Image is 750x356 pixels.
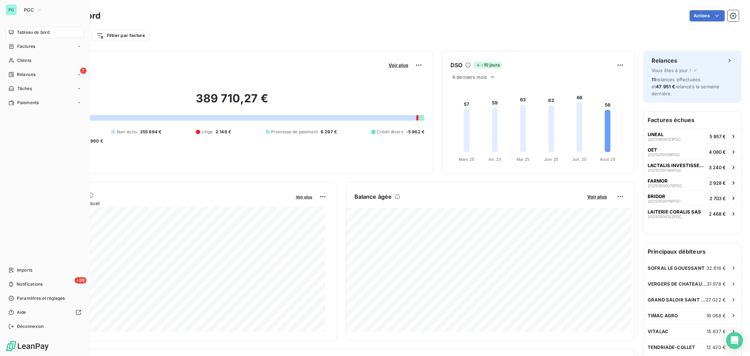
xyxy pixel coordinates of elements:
span: LAITERIE CORALIS SAS [648,209,701,215]
span: Tâches [17,85,32,92]
a: Paramètres et réglages [6,293,84,304]
span: 20250500132PGC [648,215,682,219]
span: 27 022 € [706,297,726,303]
span: 5 957 € [710,134,726,139]
a: 7Relances [6,69,84,80]
h6: DSO [450,61,462,69]
span: PGC [24,7,34,13]
button: BRIDOR20250500118PGC2 703 € [643,190,741,206]
span: 2 928 € [709,180,726,186]
span: 3 240 € [709,165,726,170]
span: 31 978 € [707,281,726,287]
span: 2 703 € [710,196,726,201]
span: 11 [652,77,656,82]
a: Aide [6,307,84,318]
span: VERGERS DE CHATEAUBOURG SAS [648,281,707,287]
a: Paiements [6,97,84,108]
span: OET [648,147,657,153]
span: relances effectuées et relancés la semaine dernière. [652,77,719,96]
button: LAITERIE CORALIS SAS20250500132PGC2 468 € [643,206,741,221]
button: Actions [690,10,725,21]
span: UNEAL [648,132,664,137]
a: Imports [6,265,84,276]
span: SOFRAL LE GOUESSANT [648,265,705,271]
span: Voir plus [296,195,312,199]
span: Vous êtes à jour ! [652,68,691,73]
span: 12 420 € [706,344,726,350]
h6: Factures échues [643,112,741,128]
span: FARMOR [648,178,668,184]
img: Logo LeanPay [6,341,49,352]
span: 20250600070PGC [648,184,682,188]
span: VITALAC [648,329,668,334]
tspan: Juil. 25 [572,157,586,162]
span: 20250600121PGC [648,137,681,141]
span: 355 994 € [140,129,161,135]
span: 47 951 € [656,84,675,89]
button: UNEAL20250600121PGC5 957 € [643,128,741,144]
span: Imports [17,267,32,273]
button: Filtrer par facture [92,30,149,41]
h2: 389 710,27 € [40,91,424,113]
span: BRIDOR [648,193,665,199]
button: LACTALIS INVESTISSEMENTS20250700140PGC3 240 € [643,159,741,175]
span: 32 816 € [706,265,726,271]
span: 6 297 € [321,129,337,135]
span: Promesse de paiement [271,129,318,135]
a: Clients [6,55,84,66]
span: Tableau de bord [17,29,50,36]
span: Clients [17,57,31,64]
div: PG [6,4,17,15]
button: OET20250700118PGC4 080 € [643,144,741,159]
tspan: Mai 25 [517,157,530,162]
span: Crédit divers [377,129,403,135]
span: -5 962 € [406,129,424,135]
span: Relances [17,71,36,78]
a: Tâches [6,83,84,94]
span: TIMAC AGRO [648,313,678,318]
span: Chiffre d'affaires mensuel [40,199,291,207]
div: Open Intercom Messenger [726,332,743,349]
span: Factures [17,43,35,50]
button: Voir plus [386,62,410,68]
tspan: Mars 25 [459,157,474,162]
span: Non-échu [117,129,137,135]
span: -960 € [88,138,103,144]
h6: Balance âgée [354,192,392,201]
span: Voir plus [587,194,607,199]
span: 4 080 € [709,149,726,155]
a: Tableau de bord [6,27,84,38]
span: 20250700140PGC [648,168,681,172]
a: Factures [6,41,84,52]
button: FARMOR20250600070PGC2 928 € [643,175,741,190]
tspan: Août 25 [600,157,615,162]
span: Voir plus [389,62,408,68]
span: 20250700118PGC [648,153,680,157]
span: GRAND SALOIR SAINT NICOLAS [648,297,706,303]
span: LACTALIS INVESTISSEMENTS [648,163,706,168]
span: -10 jours [474,62,501,68]
span: 7 [80,68,86,74]
span: 6 derniers mois [453,74,487,80]
span: TENDRIADE-COLLET [648,344,695,350]
span: Paramètres et réglages [17,295,65,301]
span: Litige [201,129,213,135]
button: Voir plus [294,193,314,200]
span: Notifications [17,281,43,287]
span: Aide [17,309,26,316]
tspan: Juin 25 [544,157,558,162]
h6: Principaux débiteurs [643,243,741,260]
span: +99 [75,277,86,284]
span: 2 468 € [709,211,726,217]
span: Paiements [17,100,39,106]
tspan: Avr. 25 [488,157,501,162]
span: 20250500118PGC [648,199,681,203]
h6: Relances [652,56,677,65]
button: Voir plus [585,193,609,200]
span: 2 148 € [216,129,231,135]
span: 16 088 € [706,313,726,318]
span: Déconnexion [17,323,44,330]
span: 15 637 € [707,329,726,334]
